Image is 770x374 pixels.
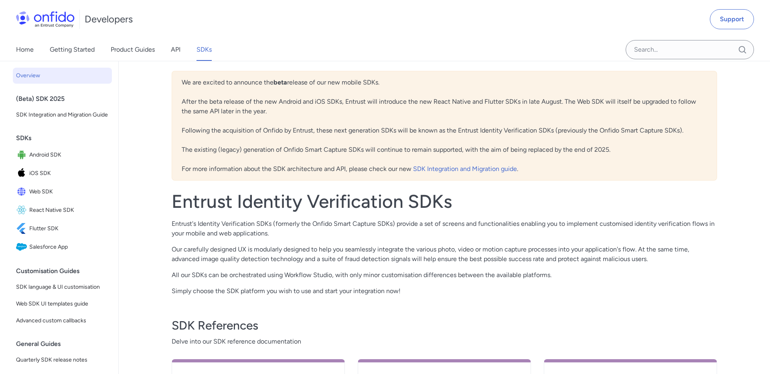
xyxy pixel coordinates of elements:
[413,165,517,173] a: SDK Integration and Migration guide
[16,316,109,326] span: Advanced custom callbacks
[626,40,754,59] input: Onfido search input field
[172,318,717,334] h3: SDK References
[13,146,112,164] a: IconAndroid SDKAndroid SDK
[171,38,180,61] a: API
[16,71,109,80] span: Overview
[111,38,155,61] a: Product Guides
[16,355,109,365] span: Quarterly SDK release notes
[16,205,29,216] img: IconReact Native SDK
[13,352,112,368] a: Quarterly SDK release notes
[16,91,115,107] div: (Beta) SDK 2025
[13,201,112,219] a: IconReact Native SDKReact Native SDK
[16,110,109,120] span: SDK Integration and Migration Guide
[16,149,29,161] img: IconAndroid SDK
[172,190,717,213] h1: Entrust Identity Verification SDKs
[16,130,115,146] div: SDKs
[50,38,95,61] a: Getting Started
[172,245,717,264] p: Our carefully designed UX is modularly designed to help you seamlessly integrate the various phot...
[13,165,112,182] a: IconiOS SDKiOS SDK
[172,71,717,181] div: We are excited to announce the release of our new mobile SDKs. After the beta release of the new ...
[172,286,717,296] p: Simply choose the SDK platform you wish to use and start your integration now!
[13,296,112,312] a: Web SDK UI templates guide
[85,13,133,26] h1: Developers
[29,205,109,216] span: React Native SDK
[172,270,717,280] p: All our SDKs can be orchestrated using Workflow Studio, with only minor customisation differences...
[197,38,212,61] a: SDKs
[29,223,109,234] span: Flutter SDK
[16,223,29,234] img: IconFlutter SDK
[13,220,112,237] a: IconFlutter SDKFlutter SDK
[172,337,717,346] span: Delve into our SDK reference documentation
[16,38,34,61] a: Home
[13,313,112,329] a: Advanced custom callbacks
[13,238,112,256] a: IconSalesforce AppSalesforce App
[13,279,112,295] a: SDK language & UI customisation
[29,186,109,197] span: Web SDK
[13,68,112,84] a: Overview
[16,336,115,352] div: General Guides
[710,9,754,29] a: Support
[274,78,287,86] b: beta
[29,168,109,179] span: iOS SDK
[16,299,109,309] span: Web SDK UI templates guide
[13,107,112,123] a: SDK Integration and Migration Guide
[16,282,109,292] span: SDK language & UI customisation
[16,11,75,27] img: Onfido Logo
[16,168,29,179] img: IconiOS SDK
[29,241,109,253] span: Salesforce App
[29,149,109,161] span: Android SDK
[16,263,115,279] div: Customisation Guides
[13,183,112,201] a: IconWeb SDKWeb SDK
[16,241,29,253] img: IconSalesforce App
[16,186,29,197] img: IconWeb SDK
[172,219,717,238] p: Entrust's Identity Verification SDKs (formerly the Onfido Smart Capture SDKs) provide a set of sc...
